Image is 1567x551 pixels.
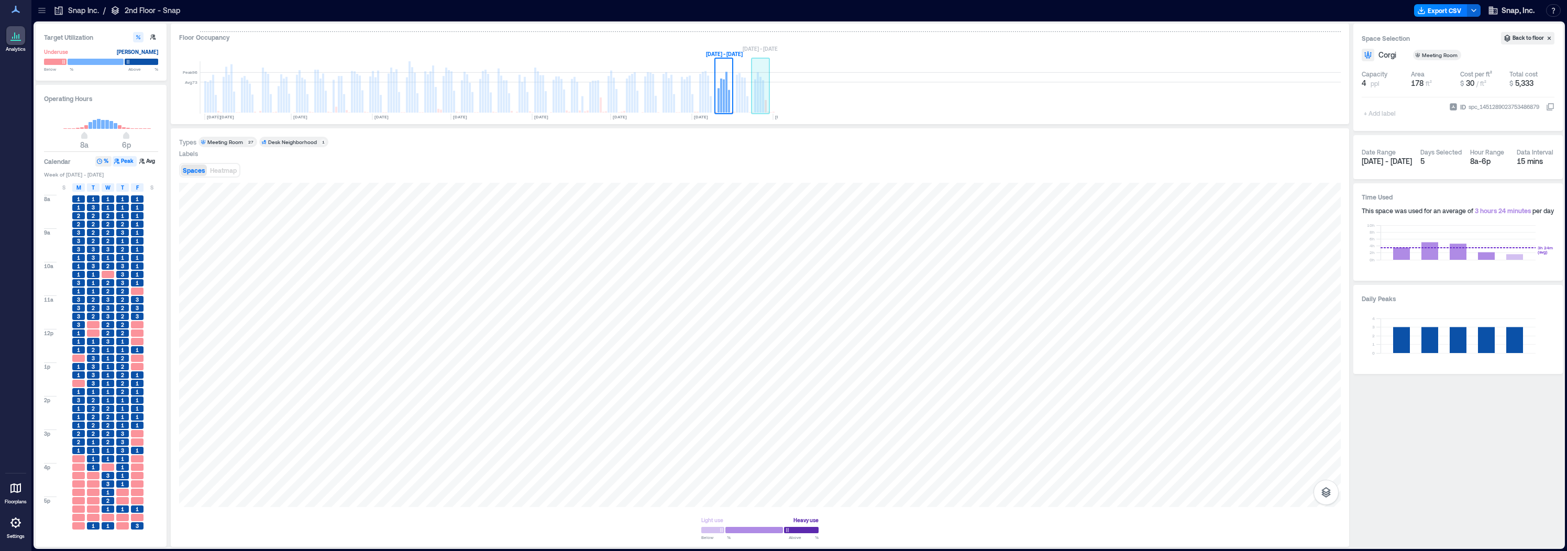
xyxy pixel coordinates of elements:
span: 3 [106,313,109,320]
span: 2 [121,296,124,303]
span: 2 [121,304,124,312]
span: 4 [1362,78,1366,89]
span: 1 [92,195,95,203]
span: 1 [121,455,124,462]
span: 3 [77,279,80,286]
span: 2 [121,288,124,295]
div: Data Interval [1517,148,1553,156]
span: S [62,183,65,192]
span: 12p [44,329,53,337]
div: [PERSON_NAME] [117,47,158,57]
span: 1 [136,447,139,454]
span: 3 [121,447,124,454]
span: 1 [136,371,139,379]
text: [DATE] [775,114,789,119]
span: 1 [77,338,80,345]
div: 15 mins [1517,156,1555,167]
span: 1 [121,237,124,245]
span: 1 [136,204,139,211]
span: 2 [121,363,124,370]
span: 178 [1411,79,1423,87]
text: [DATE] [534,114,548,119]
span: 2 [92,212,95,219]
span: 1 [121,346,124,354]
span: 1 [136,388,139,395]
span: 8a [80,140,89,149]
span: 1 [77,422,80,429]
span: 1 [92,438,95,446]
span: 1 [121,212,124,219]
span: 3 [92,363,95,370]
button: Snap, Inc. [1485,2,1538,19]
tspan: 1 [1372,341,1375,347]
tspan: 4 [1372,316,1375,321]
button: Export CSV [1414,4,1467,17]
div: Light use [701,515,723,525]
span: 1 [77,371,80,379]
h3: Daily Peaks [1362,293,1554,304]
span: 1 [77,271,80,278]
span: Snap, Inc. [1502,5,1535,16]
span: 3 [92,355,95,362]
div: 8a - 6p [1470,156,1508,167]
button: Back to floor [1501,32,1554,45]
span: T [92,183,95,192]
span: 1 [77,363,80,370]
span: 2 [92,430,95,437]
button: Meeting Room [1413,50,1474,60]
span: 3 [121,438,124,446]
span: 1 [106,522,109,530]
span: Week of [DATE] - [DATE] [44,171,158,178]
span: 2 [92,405,95,412]
span: 1 [136,396,139,404]
span: ft² [1426,80,1432,87]
span: 3 [121,229,124,236]
span: 3 [121,271,124,278]
span: 2 [92,237,95,245]
span: 3p [44,430,50,437]
span: 3 [106,304,109,312]
span: 1 [106,447,109,454]
span: 1 [106,371,109,379]
span: 1 [106,363,109,370]
span: 1 [77,329,80,337]
div: Hour Range [1470,148,1504,156]
span: 2 [106,229,109,236]
span: 1 [136,254,139,261]
text: [DATE] [694,114,708,119]
span: 1 [121,464,124,471]
span: 1 [106,388,109,395]
h3: Calendar [44,156,71,167]
span: 3 [121,430,124,437]
span: 1 [136,195,139,203]
h3: Operating Hours [44,93,158,104]
span: 3 [136,304,139,312]
span: W [105,183,111,192]
span: Above % [789,534,819,541]
span: 2 [106,288,109,295]
span: 1 [106,346,109,354]
span: 4p [44,464,50,471]
span: 3 [77,396,80,404]
div: This space was used for an average of per day [1362,206,1554,215]
span: 1 [121,413,124,421]
div: Total cost [1509,70,1538,78]
text: [DATE] [613,114,627,119]
span: 1 [121,396,124,404]
span: 6p [122,140,131,149]
span: 1 [106,455,109,462]
button: Peak [113,156,137,167]
span: 1 [136,422,139,429]
span: 1 [106,396,109,404]
text: [DATE] [453,114,467,119]
span: F [136,183,139,192]
span: 2 [121,221,124,228]
span: 1 [77,262,80,270]
span: 2 [106,329,109,337]
div: Heavy use [793,515,819,525]
span: 2 [106,438,109,446]
tspan: 6h [1370,236,1375,241]
span: [DATE] - [DATE] [1362,157,1412,166]
span: 8a [44,195,50,203]
div: 27 [246,139,255,145]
